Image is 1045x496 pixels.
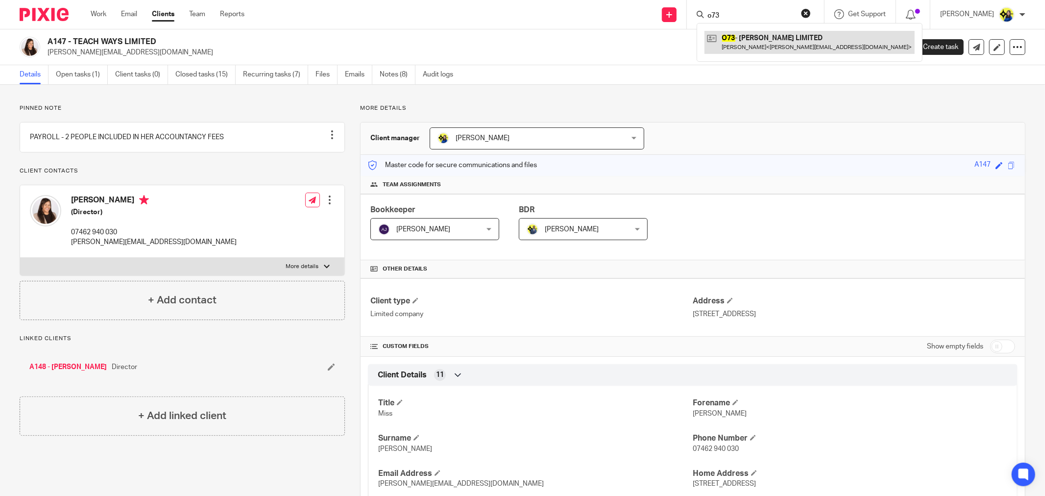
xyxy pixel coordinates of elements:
[243,65,308,84] a: Recurring tasks (7)
[801,8,811,18] button: Clear
[519,206,535,214] span: BDR
[378,370,427,380] span: Client Details
[71,237,237,247] p: [PERSON_NAME][EMAIL_ADDRESS][DOMAIN_NAME]
[378,433,693,444] h4: Surname
[370,133,420,143] h3: Client manager
[545,226,599,233] span: [PERSON_NAME]
[91,9,106,19] a: Work
[20,8,69,21] img: Pixie
[383,265,427,273] span: Other details
[368,160,537,170] p: Master code for secure communications and files
[527,223,538,235] img: Dennis-Starbridge.jpg
[71,207,237,217] h5: (Director)
[706,12,795,21] input: Search
[152,9,174,19] a: Clients
[693,480,756,487] span: [STREET_ADDRESS]
[71,195,237,207] h4: [PERSON_NAME]
[378,480,544,487] span: [PERSON_NAME][EMAIL_ADDRESS][DOMAIN_NAME]
[30,195,61,226] img: THERESA%20ANDERSSON.jpg
[56,65,108,84] a: Open tasks (1)
[378,223,390,235] img: svg%3E
[927,342,983,351] label: Show empty fields
[345,65,372,84] a: Emails
[378,446,432,452] span: [PERSON_NAME]
[436,370,444,380] span: 11
[370,206,415,214] span: Bookkeeper
[29,362,107,372] a: A148 - [PERSON_NAME]
[370,309,693,319] p: Limited company
[456,135,510,142] span: [PERSON_NAME]
[437,132,449,144] img: Bobo-Starbridge%201.jpg
[999,7,1015,23] img: Bobo-Starbridge%201.jpg
[370,343,693,350] h4: CUSTOM FIELDS
[148,293,217,308] h4: + Add contact
[20,335,345,343] p: Linked clients
[693,433,1007,444] h4: Phone Number
[693,446,739,452] span: 07462 940 030
[380,65,415,84] a: Notes (8)
[383,181,441,189] span: Team assignments
[693,296,1015,306] h4: Address
[316,65,338,84] a: Files
[974,160,991,171] div: A147
[48,48,892,57] p: [PERSON_NAME][EMAIL_ADDRESS][DOMAIN_NAME]
[693,469,1007,479] h4: Home Address
[20,104,345,112] p: Pinned note
[848,11,886,18] span: Get Support
[370,296,693,306] h4: Client type
[48,37,723,47] h2: A147 - TEACH WAYS LIMITED
[20,37,40,57] img: THERESA%20ANDERSSON%20(1).jpg
[220,9,244,19] a: Reports
[360,104,1025,112] p: More details
[121,9,137,19] a: Email
[378,398,693,408] h4: Title
[907,39,964,55] a: Create task
[378,410,392,417] span: Miss
[693,410,747,417] span: [PERSON_NAME]
[175,65,236,84] a: Closed tasks (15)
[396,226,450,233] span: [PERSON_NAME]
[138,408,226,423] h4: + Add linked client
[115,65,168,84] a: Client tasks (0)
[940,9,994,19] p: [PERSON_NAME]
[71,227,237,237] p: 07462 940 030
[693,309,1015,319] p: [STREET_ADDRESS]
[286,263,319,271] p: More details
[112,362,137,372] span: Director
[189,9,205,19] a: Team
[423,65,461,84] a: Audit logs
[139,195,149,205] i: Primary
[20,167,345,175] p: Client contacts
[693,398,1007,408] h4: Forename
[378,469,693,479] h4: Email Address
[20,65,49,84] a: Details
